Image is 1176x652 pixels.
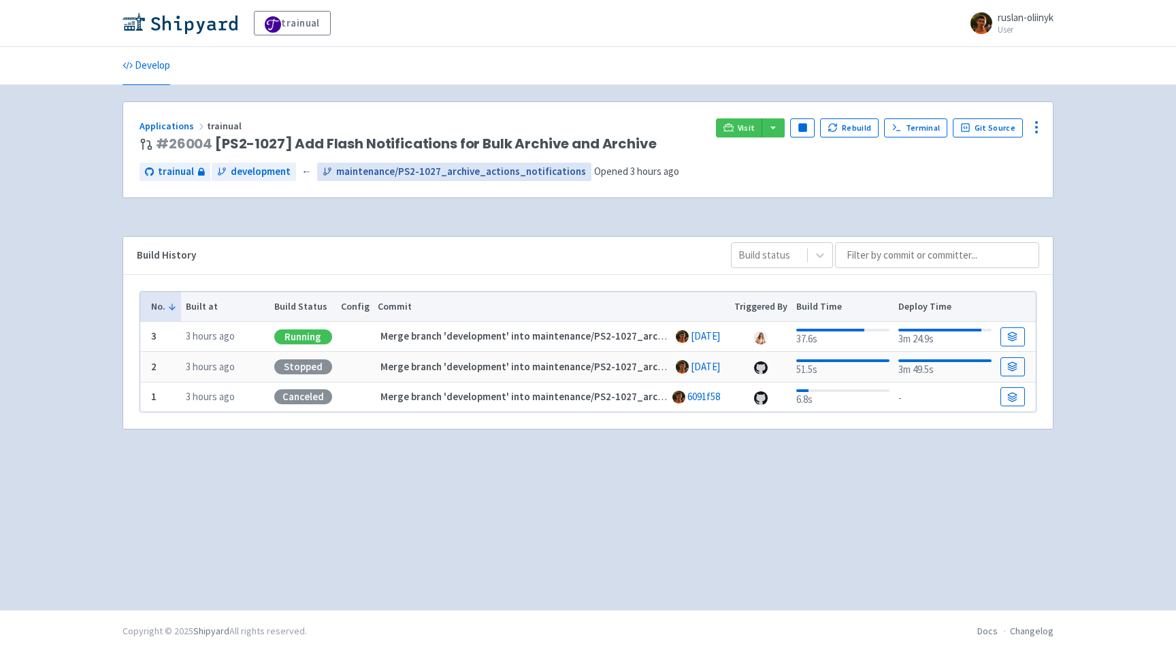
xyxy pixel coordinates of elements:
[796,357,889,378] div: 51.5s
[137,248,709,263] div: Build History
[894,292,996,322] th: Deploy Time
[716,118,762,137] a: Visit
[796,326,889,347] div: 37.6s
[193,625,229,637] a: Shipyard
[380,360,782,373] strong: Merge branch 'development' into maintenance/PS2-1027_archive_actions_notifications
[791,292,894,322] th: Build Time
[186,360,235,373] time: 3 hours ago
[1010,625,1053,637] a: Changelog
[212,163,296,181] a: development
[820,118,879,137] button: Rebuild
[953,118,1023,137] a: Git Source
[122,12,238,34] img: Shipyard logo
[122,624,307,638] div: Copyright © 2025 All rights reserved.
[1000,357,1025,376] a: Build Details
[186,390,235,403] time: 3 hours ago
[140,163,210,181] a: trainual
[274,359,332,374] div: Stopped
[790,118,815,137] button: Pause
[231,164,291,180] span: development
[254,11,331,35] a: trainual
[336,164,586,180] span: maintenance/PS2-1027_archive_actions_notifications
[898,326,992,347] div: 3m 24.9s
[156,136,657,152] span: [PS2-1027] Add Flash Notifications for Bulk Archive and Archive
[1000,327,1025,346] a: Build Details
[380,329,782,342] strong: Merge branch 'development' into maintenance/PS2-1027_archive_actions_notifications
[738,123,755,133] span: Visit
[796,387,889,408] div: 6.8s
[594,165,679,178] span: Opened
[186,329,235,342] time: 3 hours ago
[730,292,792,322] th: Triggered By
[687,390,720,403] a: 6091f58
[274,389,332,404] div: Canceled
[962,12,1053,34] a: ruslan-oliinyk User
[274,329,332,344] div: Running
[151,390,157,403] b: 1
[336,292,374,322] th: Config
[630,165,679,178] time: 3 hours ago
[151,299,177,314] button: No.
[374,292,730,322] th: Commit
[380,390,782,403] strong: Merge branch 'development' into maintenance/PS2-1027_archive_actions_notifications
[884,118,947,137] a: Terminal
[151,360,157,373] b: 2
[691,360,720,373] a: [DATE]
[122,47,170,85] a: Develop
[156,134,212,153] a: #26004
[835,242,1039,268] input: Filter by commit or committer...
[977,625,998,637] a: Docs
[181,292,269,322] th: Built at
[691,329,720,342] a: [DATE]
[151,329,157,342] b: 3
[140,120,207,132] a: Applications
[301,164,312,180] span: ←
[317,163,591,181] a: maintenance/PS2-1027_archive_actions_notifications
[269,292,336,322] th: Build Status
[998,11,1053,24] span: ruslan-oliinyk
[1000,387,1025,406] a: Build Details
[998,25,1053,34] small: User
[898,388,992,406] div: -
[898,357,992,378] div: 3m 49.5s
[207,120,244,132] span: trainual
[158,164,194,180] span: trainual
